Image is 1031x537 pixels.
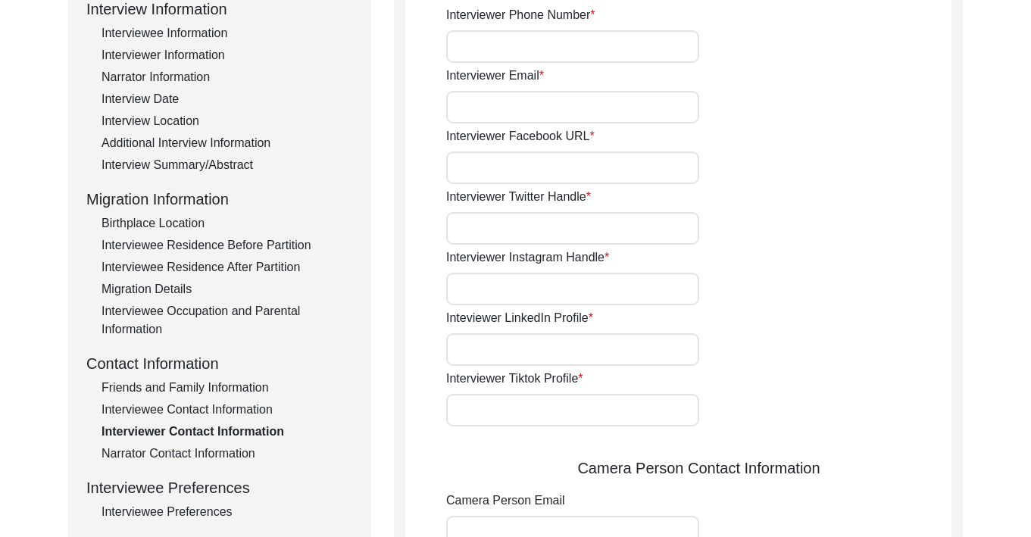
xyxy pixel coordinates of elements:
[446,6,595,24] label: Interviewer Phone Number
[102,90,353,108] div: Interview Date
[102,258,353,276] div: Interviewee Residence After Partition
[446,127,595,145] label: Interviewer Facebook URL
[102,445,353,463] div: Narrator Contact Information
[102,112,353,130] div: Interview Location
[102,423,353,441] div: Interviewer Contact Information
[102,401,353,419] div: Interviewee Contact Information
[446,248,609,267] label: Interviewer Instagram Handle
[446,188,591,206] label: Interviewer Twitter Handle
[102,503,353,521] div: Interviewee Preferences
[102,46,353,64] div: Interviewer Information
[102,302,353,339] div: Interviewee Occupation and Parental Information
[102,236,353,254] div: Interviewee Residence Before Partition
[102,156,353,174] div: Interview Summary/Abstract
[446,67,544,85] label: Interviewer Email
[86,188,353,211] div: Migration Information
[102,214,353,233] div: Birthplace Location
[86,476,353,499] div: Interviewee Preferences
[446,309,593,327] label: Inteviewer LinkedIn Profile
[102,24,353,42] div: Interviewee Information
[446,370,583,388] label: Interviewer Tiktok Profile
[102,280,353,298] div: Migration Details
[446,457,951,479] div: Camera Person Contact Information
[446,492,565,510] label: Camera Person Email
[102,379,353,397] div: Friends and Family Information
[102,68,353,86] div: Narrator Information
[86,352,353,375] div: Contact Information
[102,134,353,152] div: Additional Interview Information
